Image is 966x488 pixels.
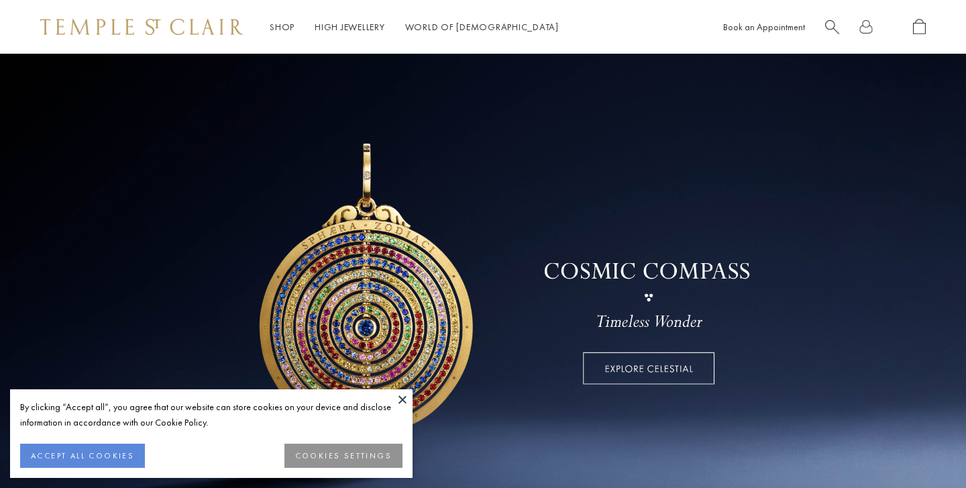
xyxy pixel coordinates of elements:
[270,19,559,36] nav: Main navigation
[913,19,926,36] a: Open Shopping Bag
[270,21,294,33] a: ShopShop
[20,444,145,468] button: ACCEPT ALL COOKIES
[20,399,402,430] div: By clicking “Accept all”, you agree that our website can store cookies on your device and disclos...
[284,444,402,468] button: COOKIES SETTINGS
[405,21,559,33] a: World of [DEMOGRAPHIC_DATA]World of [DEMOGRAPHIC_DATA]
[40,19,243,35] img: Temple St. Clair
[825,19,839,36] a: Search
[723,21,805,33] a: Book an Appointment
[315,21,385,33] a: High JewelleryHigh Jewellery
